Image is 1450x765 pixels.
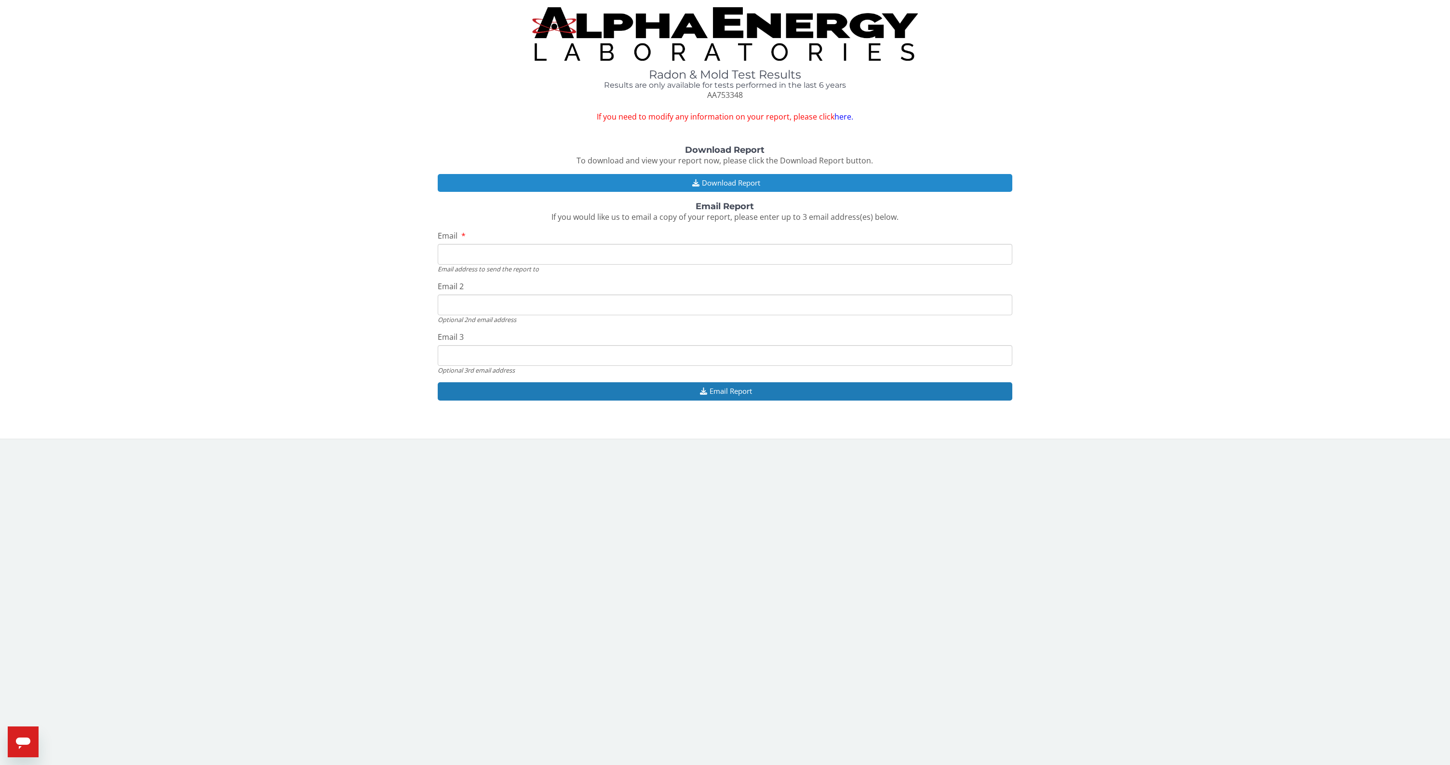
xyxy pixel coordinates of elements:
[438,265,1012,273] div: Email address to send the report to
[438,332,464,342] span: Email 3
[696,201,754,212] strong: Email Report
[438,174,1012,192] button: Download Report
[438,366,1012,375] div: Optional 3rd email address
[707,90,743,100] span: AA753348
[438,111,1012,122] span: If you need to modify any information on your report, please click
[438,81,1012,90] h4: Results are only available for tests performed in the last 6 years
[8,726,39,757] iframe: Button to launch messaging window
[438,281,464,292] span: Email 2
[577,155,873,166] span: To download and view your report now, please click the Download Report button.
[532,7,918,61] img: TightCrop.jpg
[438,382,1012,400] button: Email Report
[438,315,1012,324] div: Optional 2nd email address
[438,230,457,241] span: Email
[834,111,853,122] a: here.
[685,145,765,155] strong: Download Report
[438,68,1012,81] h1: Radon & Mold Test Results
[551,212,899,222] span: If you would like us to email a copy of your report, please enter up to 3 email address(es) below.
